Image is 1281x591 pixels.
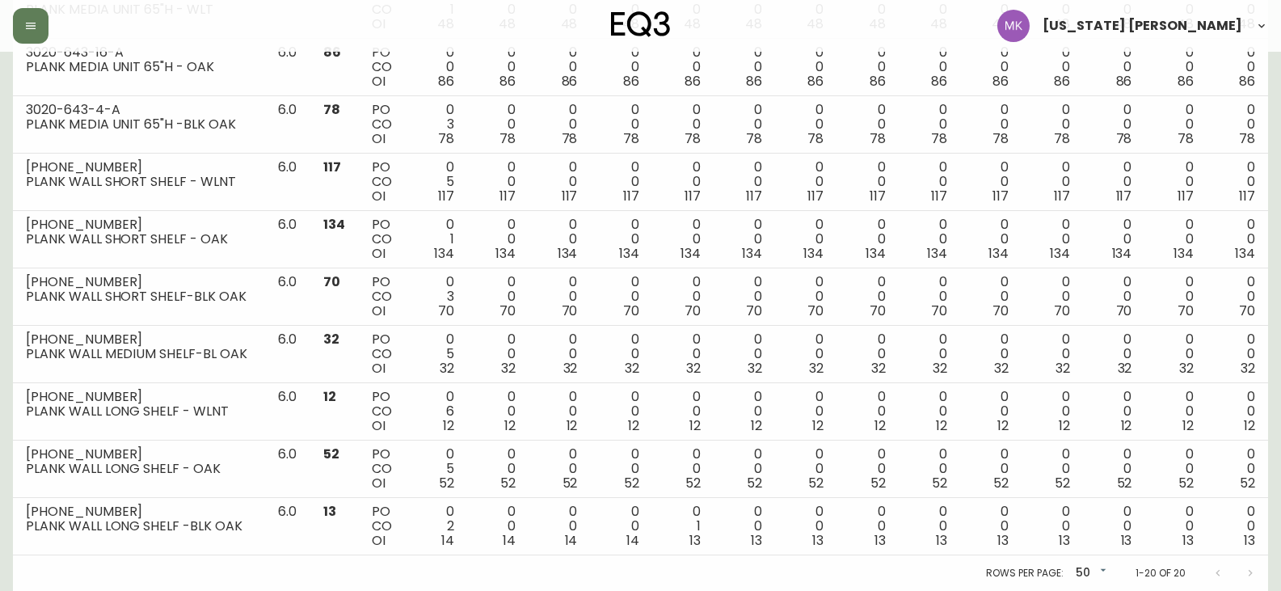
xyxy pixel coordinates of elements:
td: 6.0 [265,39,310,96]
div: 0 0 [480,45,516,89]
div: 0 0 [727,447,762,491]
div: 0 0 [480,160,516,204]
div: 0 0 [603,103,638,146]
span: 117 [623,187,639,205]
span: 134 [988,244,1009,263]
span: 134 [495,244,516,263]
div: 0 0 [541,217,577,261]
span: 52 [323,445,339,463]
div: 0 0 [1034,160,1070,204]
div: 0 0 [973,45,1009,89]
span: 134 [1112,244,1132,263]
div: 0 0 [603,160,638,204]
span: OI [372,244,386,263]
div: PO CO [372,275,393,319]
span: 70 [623,302,639,320]
td: 6.0 [265,211,310,268]
div: 0 0 [912,160,947,204]
div: PLANK WALL MEDIUM SHELF-BL OAK [26,347,252,361]
span: 134 [1174,244,1194,263]
div: 0 0 [1034,45,1070,89]
div: 0 0 [603,390,638,433]
span: 52 [624,474,639,492]
div: 0 0 [973,390,1009,433]
span: 134 [742,244,762,263]
div: 0 0 [973,103,1009,146]
div: 0 0 [603,45,638,89]
span: 12 [1182,416,1194,435]
div: 0 0 [541,390,577,433]
div: [PHONE_NUMBER] [26,275,252,289]
span: 32 [809,359,824,378]
span: 32 [933,359,947,378]
div: 0 0 [727,504,762,548]
span: 86 [323,43,341,61]
span: 117 [1116,187,1132,205]
span: 134 [866,244,886,263]
span: 117 [931,187,947,205]
div: 0 0 [912,447,947,491]
div: 0 0 [480,217,516,261]
div: 3020-643-4-A [26,103,252,117]
div: 0 0 [480,504,516,548]
span: 32 [748,359,762,378]
span: OI [372,72,386,91]
span: 86 [870,72,886,91]
div: PLANK WALL SHORT SHELF - OAK [26,232,252,247]
td: 6.0 [265,96,310,154]
span: 70 [931,302,947,320]
div: 0 0 [788,332,824,376]
span: 52 [932,474,947,492]
span: 12 [812,416,824,435]
span: OI [372,416,386,435]
span: 52 [808,474,824,492]
div: 0 3 [419,103,454,146]
span: 86 [562,72,578,91]
span: 134 [803,244,824,263]
span: 70 [1239,302,1255,320]
div: 0 0 [788,447,824,491]
span: 78 [499,129,516,148]
div: 0 0 [849,275,885,319]
span: 86 [746,72,762,91]
span: 134 [927,244,947,263]
div: PLANK WALL LONG SHELF - OAK [26,462,252,476]
div: PLANK WALL SHORT SHELF - WLNT [26,175,252,189]
span: 86 [1178,72,1194,91]
div: 0 0 [1220,390,1255,433]
div: 0 0 [665,447,701,491]
span: 52 [500,474,516,492]
div: 0 0 [1096,103,1131,146]
span: 78 [1054,129,1070,148]
div: 0 0 [912,504,947,548]
span: 70 [438,302,454,320]
div: 0 1 [419,217,454,261]
span: 117 [870,187,886,205]
span: 134 [681,244,701,263]
span: 117 [499,187,516,205]
div: 0 0 [1096,390,1131,433]
span: 32 [625,359,639,378]
div: 0 2 [419,504,454,548]
td: 6.0 [265,383,310,441]
div: 0 0 [1034,447,1070,491]
div: 0 0 [727,160,762,204]
span: 134 [619,244,639,263]
div: 0 0 [973,217,1009,261]
span: 52 [993,474,1009,492]
td: 6.0 [265,326,310,383]
div: 0 0 [480,275,516,319]
span: 12 [997,416,1009,435]
span: 12 [1121,416,1132,435]
div: 0 0 [1096,504,1131,548]
div: 0 0 [1034,275,1070,319]
span: 78 [1239,129,1255,148]
span: 12 [628,416,639,435]
div: 0 0 [849,390,885,433]
span: 117 [438,187,454,205]
span: 86 [438,72,454,91]
div: 0 0 [1034,103,1070,146]
div: 0 0 [1157,45,1193,89]
div: 0 0 [1157,217,1193,261]
span: 117 [685,187,701,205]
